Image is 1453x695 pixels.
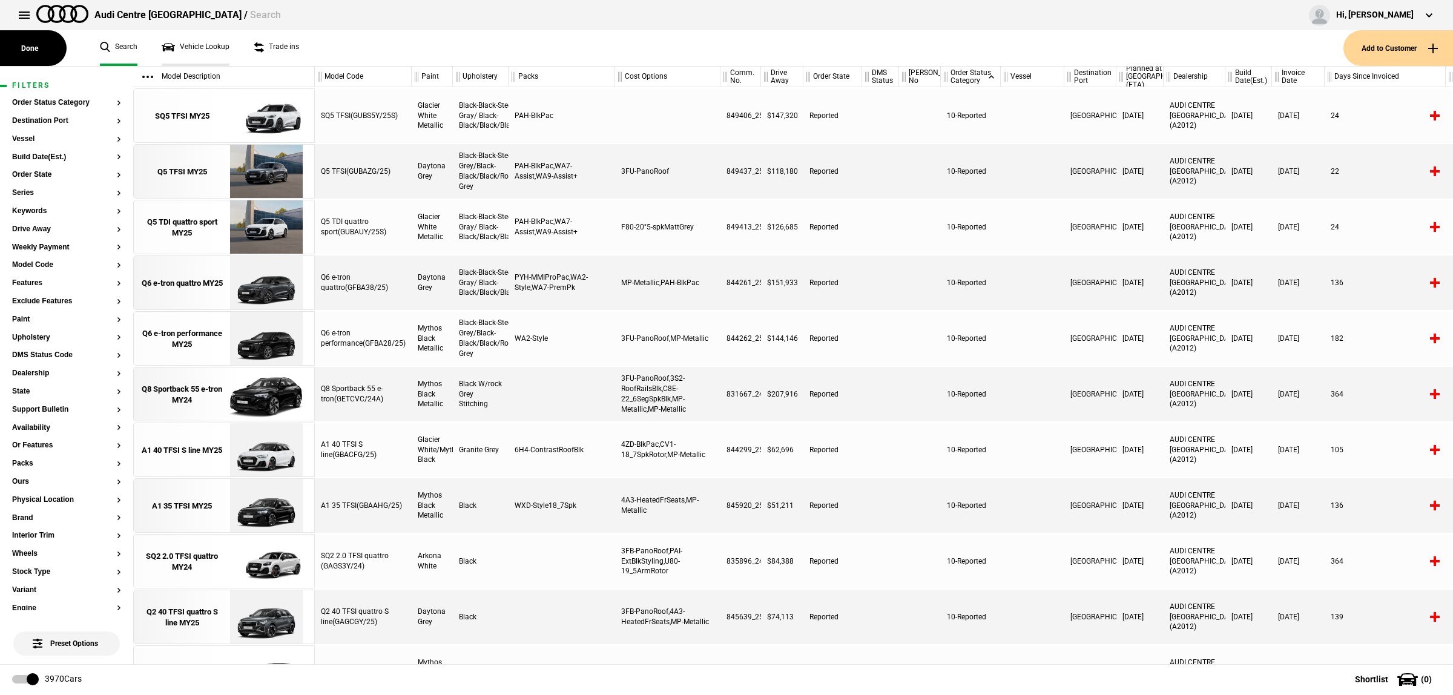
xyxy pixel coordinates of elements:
section: Drive Away [12,225,121,243]
div: Comm. No. [720,67,760,87]
a: Q2 40 TFSI quattro S line MY25 [140,590,224,645]
div: $207,916 [761,367,803,421]
div: 4ZD-BlkPac,CV1-18_7SpkRotor,MP-Metallic [615,423,720,477]
button: Or Features [12,441,121,450]
img: Audi_GUBS5Y_25S_GX_2Y2Y_PAH_WA2_6FJ_53A_PYH_PWO_(Nadin:_53A_6FJ_C56_PAH_PWO_PYH_S9S_WA2)_ext.png [224,89,308,143]
div: Reported [803,200,862,254]
div: 10-Reported [941,255,1001,310]
a: Vehicle Lookup [162,30,229,66]
div: [GEOGRAPHIC_DATA] [1064,590,1116,644]
div: [GEOGRAPHIC_DATA] [1064,367,1116,421]
div: Reported [803,255,862,310]
button: Destination Port [12,117,121,125]
div: [DATE] [1225,590,1272,644]
a: Q8 Sportback 55 e-tron MY24 [140,367,224,422]
div: 844299_25 [720,423,761,477]
div: [DATE] [1272,255,1325,310]
div: 831667_24 [720,367,761,421]
span: ( 0 ) [1421,675,1432,683]
div: [DATE] [1116,367,1164,421]
div: Model Code [315,67,411,87]
div: 4A3-HeatedFrSeats,MP-Metallic [615,478,720,533]
span: Search [250,9,281,21]
div: Reported [803,88,862,143]
div: AUDI CENTRE [GEOGRAPHIC_DATA] (A2012) [1164,423,1225,477]
div: Black-Black-Steel Gray/ Black-Black/Black/Black [453,88,509,143]
div: [DATE] [1225,200,1272,254]
button: Keywords [12,207,121,216]
div: Q8 Sportback 55 e-tron MY24 [140,384,224,406]
div: Q8 Sportback 55 e-tron(GETCVC/24A) [315,367,412,421]
div: Q5 TDI quattro sport(GUBAUY/25S) [315,200,412,254]
button: DMS Status Code [12,351,121,360]
button: Add to Customer [1343,30,1453,66]
span: Preset Options [35,624,98,648]
div: 136 [1325,478,1446,533]
section: Exclude Features [12,297,121,315]
div: [DATE] [1116,311,1164,366]
section: Support Bulletin [12,406,121,424]
button: Order Status Category [12,99,121,107]
div: [DATE] [1116,200,1164,254]
a: Q6 e-tron performance MY25 [140,312,224,366]
div: A1 40 TFSI S line(GBACFG/25) [315,423,412,477]
div: AUDI CENTRE [GEOGRAPHIC_DATA] (A2012) [1164,367,1225,421]
section: Destination Port [12,117,121,135]
div: DMS Status [862,67,898,87]
div: AUDI CENTRE [GEOGRAPHIC_DATA] (A2012) [1164,590,1225,644]
div: [DATE] [1272,590,1325,644]
div: Build Date(Est.) [1225,67,1271,87]
div: 364 [1325,534,1446,588]
section: Upholstery [12,334,121,352]
button: Weekly Payment [12,243,121,252]
div: 10-Reported [941,478,1001,533]
div: 849437_25 [720,144,761,199]
div: PYH-MMIProPac,WA2-Style,WA7-PremPk [509,255,615,310]
div: Black-Black-Steel Gray/ Black-Black/Black/Black [453,255,509,310]
div: AUDI CENTRE [GEOGRAPHIC_DATA] (A2012) [1164,144,1225,199]
section: Weekly Payment [12,243,121,262]
img: Audi_GFBA28_25_FW_0E0E_3FU_WA2_PAH_QE2_PY2_(Nadin:_3FU_58Q_C03_PAH_PY2_QE2_SN8_WA2)_ext.png [224,312,308,366]
div: [DATE] [1116,144,1164,199]
img: Audi_GAGS3Y_24_EI_Z9Z9_PAI_U80_3FB_(Nadin:_3FB_C42_PAI_U80)_ext.png [224,535,308,589]
div: Invoice Date [1272,67,1324,87]
div: Black W/rock Grey Stitching [453,367,509,421]
div: AUDI CENTRE [GEOGRAPHIC_DATA] (A2012) [1164,255,1225,310]
div: [GEOGRAPHIC_DATA] [1064,255,1116,310]
div: Black [453,534,509,588]
div: MP-Metallic,PAH-BlkPac [615,255,720,310]
section: DMS Status Code [12,351,121,369]
div: Reported [803,367,862,421]
div: 3970 Cars [45,673,82,685]
div: Planned at [GEOGRAPHIC_DATA] (ETA) [1116,67,1163,87]
section: Stock Type [12,568,121,586]
button: Shortlist(0) [1337,664,1453,694]
div: 139 [1325,590,1446,644]
div: Q5 TDI quattro sport MY25 [140,217,224,239]
div: [PERSON_NAME] No [899,67,940,87]
div: SQ5 TFSI MY25 [155,111,209,122]
button: Series [12,189,121,197]
div: [DATE] [1272,200,1325,254]
div: 24 [1325,200,1446,254]
div: 10-Reported [941,367,1001,421]
a: Search [100,30,137,66]
div: $151,933 [761,255,803,310]
div: Reported [803,144,862,199]
a: Q6 e-tron quattro MY25 [140,256,224,311]
button: Variant [12,586,121,595]
div: 10-Reported [941,423,1001,477]
div: 849413_25 [720,200,761,254]
div: 3FU-PanoRoof,3S2-RoofRailsBlk,C8E-22_6SegSpkBlk,MP-Metallic,MP-Metallic [615,367,720,421]
div: Q5 TFSI MY25 [157,166,207,177]
div: $144,146 [761,311,803,366]
div: Daytona Grey [412,144,453,199]
div: Reported [803,311,862,366]
img: Audi_GETCVC_24A_MP_0E0E_C8E_MP_WQS-1_2MB_3FU_3S2_(Nadin:_1XP_2MB_3FU_3S2_4ZD_6FJ_C30_C8E_N5K_WQS_... [224,367,308,422]
div: 835896_24 [720,534,761,588]
div: Dealership [1164,67,1225,87]
div: [DATE] [1225,534,1272,588]
div: [DATE] [1272,144,1325,199]
div: A1 35 TFSI MY25 [152,501,212,512]
section: Physical Location [12,496,121,514]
